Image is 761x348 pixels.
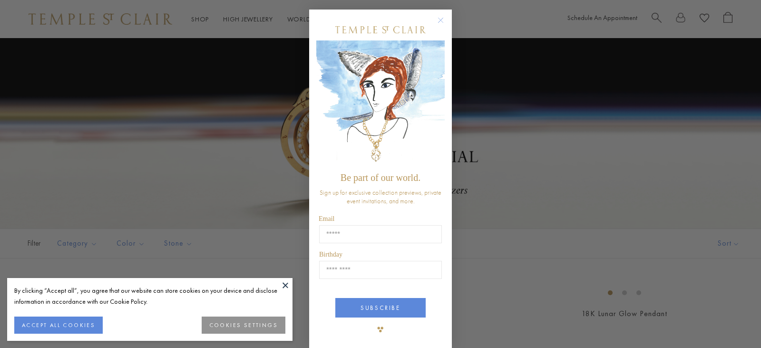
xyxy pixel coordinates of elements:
[439,19,451,31] button: Close dialog
[319,225,442,243] input: Email
[371,320,390,339] img: TSC
[319,251,342,258] span: Birthday
[335,26,426,33] img: Temple St. Clair
[341,172,420,183] span: Be part of our world.
[319,215,334,222] span: Email
[14,285,285,307] div: By clicking “Accept all”, you agree that our website can store cookies on your device and disclos...
[320,188,441,205] span: Sign up for exclusive collection previews, private event invitations, and more.
[14,317,103,334] button: ACCEPT ALL COOKIES
[202,317,285,334] button: COOKIES SETTINGS
[335,298,426,318] button: SUBSCRIBE
[316,40,445,168] img: c4a9eb12-d91a-4d4a-8ee0-386386f4f338.jpeg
